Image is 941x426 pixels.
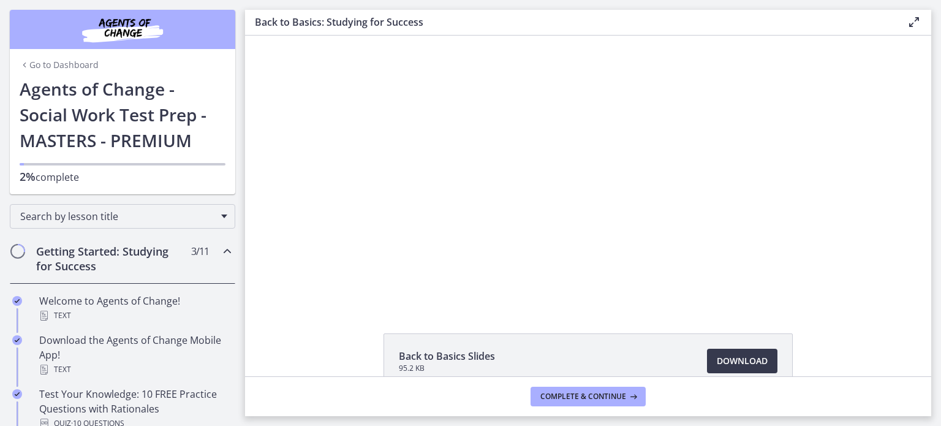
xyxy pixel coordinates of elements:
[399,363,495,373] span: 95.2 KB
[399,349,495,363] span: Back to Basics Slides
[39,308,230,323] div: Text
[12,335,22,345] i: Completed
[245,36,931,305] iframe: Video Lesson
[707,349,777,373] a: Download
[12,296,22,306] i: Completed
[39,333,230,377] div: Download the Agents of Change Mobile App!
[20,169,36,184] span: 2%
[540,392,626,401] span: Complete & continue
[531,387,646,406] button: Complete & continue
[255,15,887,29] h3: Back to Basics: Studying for Success
[20,59,99,71] a: Go to Dashboard
[191,244,209,259] span: 3 / 11
[12,389,22,399] i: Completed
[20,169,225,184] p: complete
[39,294,230,323] div: Welcome to Agents of Change!
[717,354,768,368] span: Download
[49,15,196,44] img: Agents of Change
[20,210,215,223] span: Search by lesson title
[36,244,186,273] h2: Getting Started: Studying for Success
[39,362,230,377] div: Text
[20,76,225,153] h1: Agents of Change - Social Work Test Prep - MASTERS - PREMIUM
[10,204,235,229] div: Search by lesson title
